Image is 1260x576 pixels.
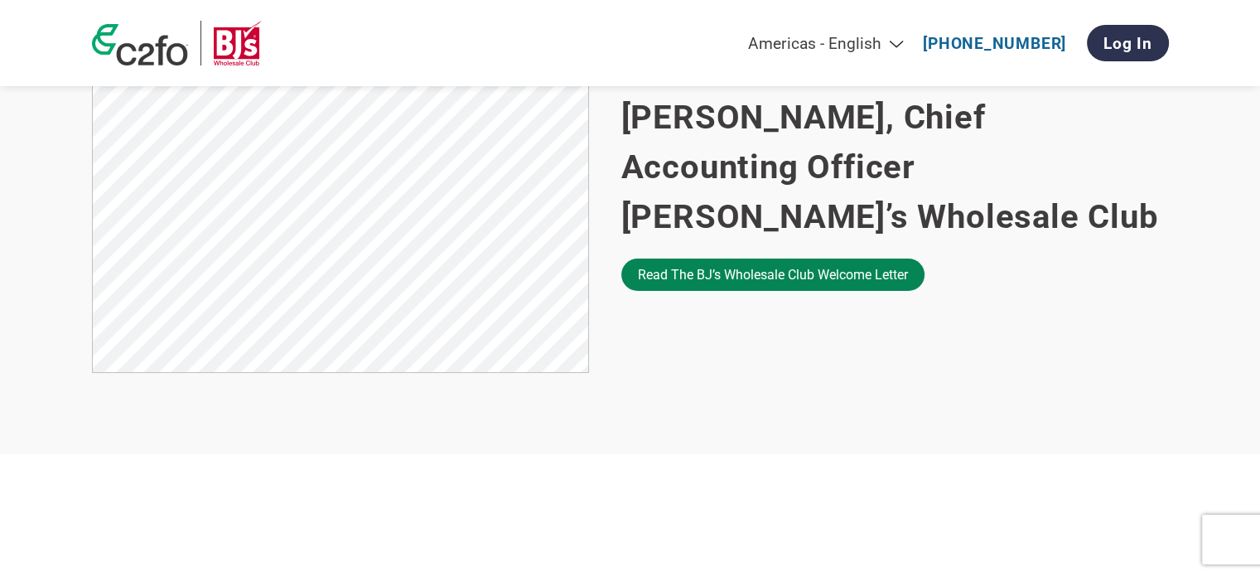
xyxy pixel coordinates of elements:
[621,43,1169,242] h2: Introduction from [PERSON_NAME], Chief Accounting Officer [PERSON_NAME]’s Wholesale Club
[923,34,1066,53] a: [PHONE_NUMBER]
[621,259,924,291] a: Read the BJ’s Wholesale Club welcome letter
[1087,25,1169,61] a: Log In
[92,24,188,65] img: c2fo logo
[214,21,262,65] img: BJ’s Wholesale Club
